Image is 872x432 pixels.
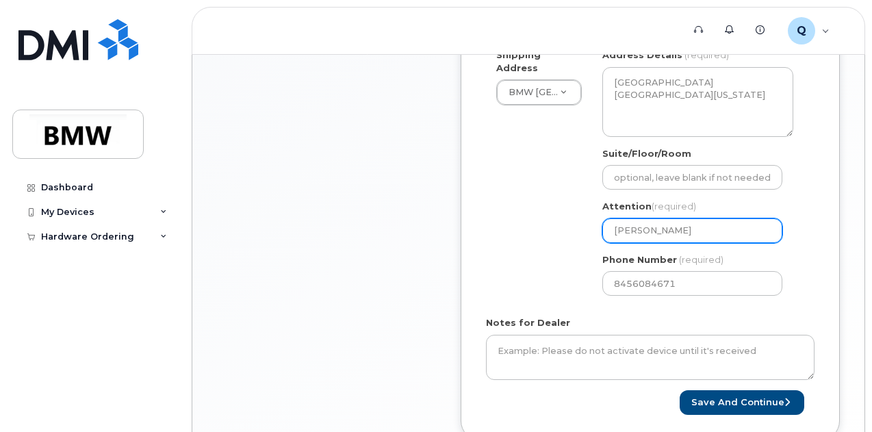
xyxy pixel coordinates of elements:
[602,200,696,213] label: Attention
[497,80,581,105] a: BMW [GEOGRAPHIC_DATA]
[509,87,634,97] span: BMW North America
[680,390,804,416] button: Save and Continue
[679,254,723,265] span: (required)
[652,201,696,212] span: (required)
[684,49,729,60] span: (required)
[602,165,782,190] input: optional, leave blank if not needed
[812,372,862,422] iframe: Messenger Launcher
[496,49,582,74] label: Shipping Address
[486,316,570,329] label: Notes for Dealer
[778,17,839,45] div: QTD9377
[602,49,682,62] label: Address Details
[602,147,691,160] label: Suite/Floor/Room
[602,253,677,266] label: Phone Number
[797,23,806,39] span: Q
